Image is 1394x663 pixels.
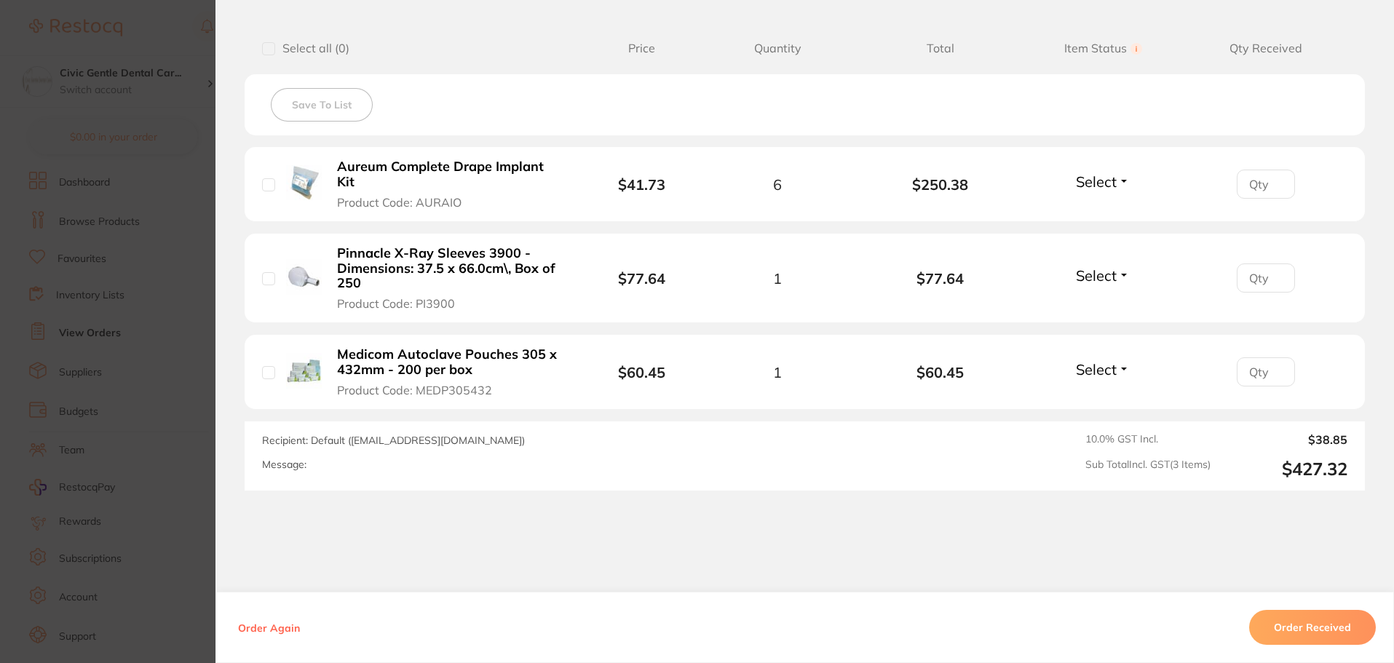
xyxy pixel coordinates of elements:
span: Product Code: PI3900 [337,297,455,310]
span: Price [587,41,696,55]
span: Quantity [696,41,859,55]
button: Select [1072,266,1134,285]
span: Select [1076,266,1117,285]
span: Item Status [1022,41,1185,55]
span: Recipient: Default ( [EMAIL_ADDRESS][DOMAIN_NAME] ) [262,434,525,447]
label: Message: [262,458,306,471]
span: Select [1076,360,1117,378]
span: Product Code: MEDP305432 [337,384,492,397]
b: Aureum Complete Drape Implant Kit [337,159,562,189]
b: $41.73 [618,175,665,194]
input: Qty [1237,357,1295,386]
input: Qty [1237,170,1295,199]
span: Qty Received [1184,41,1347,55]
input: Qty [1237,263,1295,293]
button: Save To List [271,88,373,122]
button: Select [1072,172,1134,191]
span: 1 [773,364,782,381]
button: Medicom Autoclave Pouches 305 x 432mm - 200 per box Product Code: MEDP305432 [333,346,566,397]
img: Aureum Complete Drape Implant Kit [286,165,322,201]
output: $427.32 [1222,458,1347,480]
b: $250.38 [859,176,1022,193]
img: Pinnacle X-Ray Sleeves 3900 - Dimensions: 37.5 x 66.0cm\, Box of 250 [286,259,322,295]
img: Medicom Autoclave Pouches 305 x 432mm - 200 per box [286,353,322,389]
b: $60.45 [618,363,665,381]
span: Product Code: AURAIO [337,196,462,209]
b: Pinnacle X-Ray Sleeves 3900 - Dimensions: 37.5 x 66.0cm\, Box of 250 [337,246,562,291]
span: 10.0 % GST Incl. [1085,433,1211,446]
button: Aureum Complete Drape Implant Kit Product Code: AURAIO [333,159,566,210]
button: Pinnacle X-Ray Sleeves 3900 - Dimensions: 37.5 x 66.0cm\, Box of 250 Product Code: PI3900 [333,245,566,311]
b: Medicom Autoclave Pouches 305 x 432mm - 200 per box [337,347,562,377]
button: Order Again [234,621,304,634]
span: Sub Total Incl. GST ( 3 Items) [1085,458,1211,480]
b: $77.64 [859,270,1022,287]
b: $77.64 [618,269,665,287]
span: Total [859,41,1022,55]
span: 1 [773,270,782,287]
button: Order Received [1249,610,1376,645]
span: Select [1076,172,1117,191]
span: Select all ( 0 ) [275,41,349,55]
output: $38.85 [1222,433,1347,446]
span: 6 [773,176,782,193]
b: $60.45 [859,364,1022,381]
button: Select [1072,360,1134,378]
